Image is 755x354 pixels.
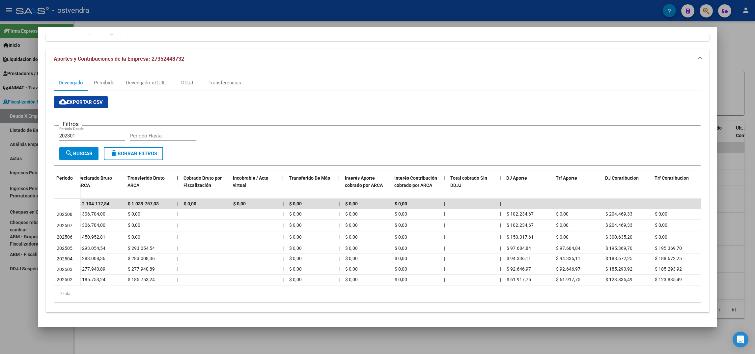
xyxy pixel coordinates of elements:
span: $ 0,00 [395,201,407,206]
span: $ 277.940,89 [78,266,105,272]
span: 202503 [57,267,72,272]
span: Trf Aporte [556,175,577,181]
span: $ 0,00 [289,256,302,261]
span: | [339,256,340,261]
span: $ 0,00 [345,234,358,240]
span: | [339,222,340,228]
span: | [500,201,501,206]
datatable-header-cell: Interés Aporte cobrado por ARCA [342,171,392,200]
span: $ 0,00 [289,222,302,228]
span: | [283,234,284,240]
span: 202507 [57,223,72,228]
span: | [444,175,445,181]
span: $ 0,00 [556,222,569,228]
datatable-header-cell: Incobrable / Acta virtual [230,171,280,200]
datatable-header-cell: Cobrado Bruto por Fiscalización [181,171,230,200]
span: $ 185.753,24 [128,277,155,282]
span: | [500,211,501,217]
span: $ 0,00 [345,211,358,217]
span: Cobrado Bruto por Fiscalización [183,175,222,188]
datatable-header-cell: Transferido De Más [286,171,336,200]
datatable-header-cell: | [497,171,504,200]
span: $ 306.704,00 [78,211,105,217]
span: | [444,222,445,228]
span: $ 450.952,81 [78,234,105,240]
span: | [500,277,501,282]
datatable-header-cell: DJ Aporte [504,171,553,200]
span: $ 0,00 [184,201,196,206]
span: $ 0,00 [395,234,407,240]
datatable-header-cell: | [174,171,181,200]
span: | [500,234,501,240]
span: $ 188.672,25 [655,256,682,261]
span: $ 0,00 [345,222,358,228]
span: $ 61.917,75 [556,277,580,282]
span: $ 0,00 [289,246,302,251]
span: $ 0,00 [289,277,302,282]
datatable-header-cell: Período [54,171,80,199]
span: DJ Aporte [506,175,527,181]
span: | [283,211,284,217]
div: Devengado x CUIL [126,79,166,86]
span: | [444,211,445,217]
span: $ 0,00 [395,277,407,282]
span: | [177,175,178,181]
button: Buscar [59,147,98,160]
span: $ 0,00 [655,234,667,240]
datatable-header-cell: DJ Contribucion [602,171,652,200]
span: $ 0,00 [395,256,407,261]
datatable-header-cell: | [441,171,448,200]
span: Declarado Bruto ARCA [78,175,112,188]
span: $ 0,00 [128,234,140,240]
span: Total cobrado Sin DDJJ [450,175,487,188]
span: Transferido Bruto ARCA [127,175,165,188]
span: $ 61.917,75 [507,277,531,282]
span: $ 123.835,49 [605,277,632,282]
span: Borrar Filtros [110,151,157,157]
span: | [444,266,445,272]
span: $ 0,00 [128,211,140,217]
span: $ 0,00 [345,246,358,251]
span: $ 150.317,61 [507,234,534,240]
span: $ 0,00 [556,234,569,240]
span: $ 0,00 [289,234,302,240]
span: $ 185.293,92 [655,266,682,272]
span: $ 0,00 [556,211,569,217]
span: $ 204.469,33 [605,211,632,217]
span: $ 0,00 [395,246,407,251]
button: Borrar Filtros [104,147,163,160]
mat-expansion-panel-header: Aportes y Contribuciones de la Empresa: 27352448732 [46,48,710,70]
span: | [177,266,178,272]
span: | [282,175,284,181]
span: | [444,246,445,251]
span: $ 0,00 [395,222,407,228]
span: $ 293.054,54 [128,246,155,251]
datatable-header-cell: Declarado Bruto ARCA [75,171,125,200]
div: Open Intercom Messenger [733,332,748,347]
span: | [339,266,340,272]
span: Período [56,175,73,181]
span: $ 188.672,25 [605,256,632,261]
span: | [339,211,340,217]
datatable-header-cell: Trf Aporte [553,171,602,200]
datatable-header-cell: Total cobrado Sin DDJJ [448,171,497,200]
span: $ 0,00 [289,211,302,217]
span: | [444,277,445,282]
span: $ 0,00 [345,277,358,282]
span: $ 92.646,97 [556,266,580,272]
span: $ 94.336,11 [507,256,531,261]
span: $ 0,00 [655,211,667,217]
span: | [339,234,340,240]
div: Transferencias [209,79,241,86]
div: Percibido [94,79,115,86]
span: Interés Aporte cobrado por ARCA [345,175,383,188]
span: | [500,266,501,272]
span: $ 94.336,11 [556,256,580,261]
span: $ 195.369,70 [605,246,632,251]
span: $ 0,00 [345,266,358,272]
span: $ 97.684,84 [507,246,531,251]
span: $ 0,00 [128,222,140,228]
span: 202505 [57,246,72,251]
span: | [444,201,445,206]
mat-icon: search [65,149,73,157]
